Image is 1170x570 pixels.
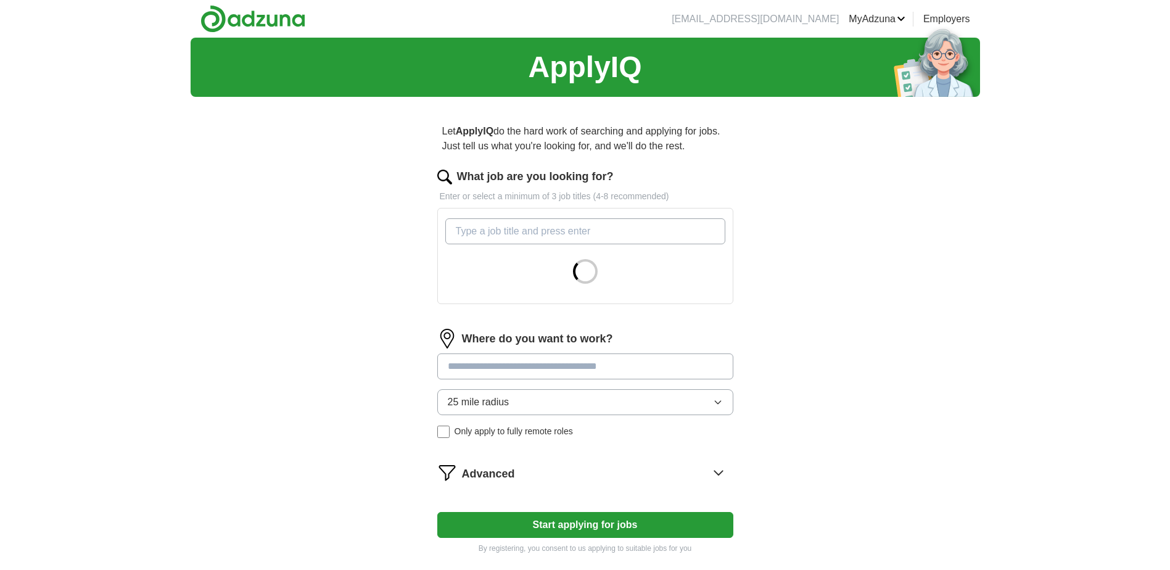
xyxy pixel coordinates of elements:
[528,45,641,89] h1: ApplyIQ
[437,426,450,438] input: Only apply to fully remote roles
[200,5,305,33] img: Adzuna logo
[462,466,515,482] span: Advanced
[437,170,452,184] img: search.png
[437,463,457,482] img: filter
[448,395,509,410] span: 25 mile radius
[445,218,725,244] input: Type a job title and press enter
[437,190,733,203] p: Enter or select a minimum of 3 job titles (4-8 recommended)
[455,425,573,438] span: Only apply to fully remote roles
[923,12,970,27] a: Employers
[456,126,493,136] strong: ApplyIQ
[672,12,839,27] li: [EMAIL_ADDRESS][DOMAIN_NAME]
[437,389,733,415] button: 25 mile radius
[457,168,614,185] label: What job are you looking for?
[437,119,733,159] p: Let do the hard work of searching and applying for jobs. Just tell us what you're looking for, an...
[849,12,905,27] a: MyAdzuna
[437,329,457,349] img: location.png
[437,543,733,554] p: By registering, you consent to us applying to suitable jobs for you
[437,512,733,538] button: Start applying for jobs
[462,331,613,347] label: Where do you want to work?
